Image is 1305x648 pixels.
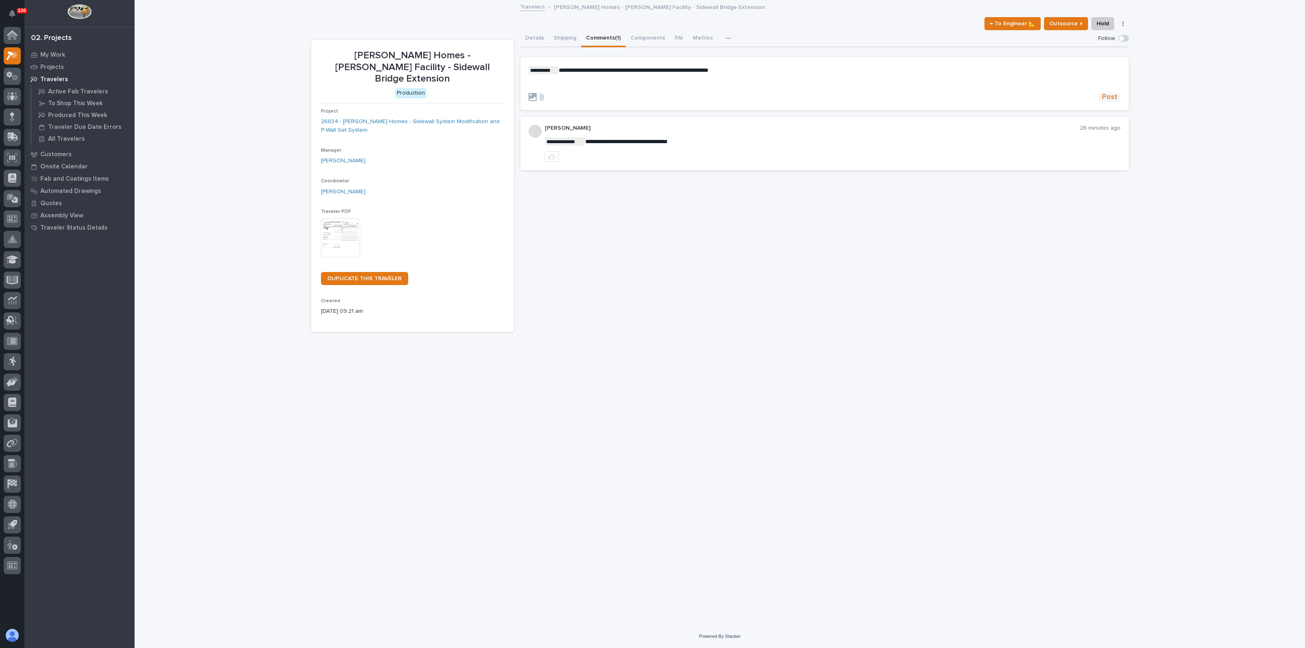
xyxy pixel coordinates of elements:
a: [PERSON_NAME] [321,157,365,165]
a: Traveler Due Date Errors [31,121,135,133]
button: Notifications [4,5,21,22]
a: Fab and Coatings Items [24,173,135,185]
p: Projects [40,64,64,71]
span: Coordinator [321,179,349,184]
p: To Shop This Week [48,100,103,107]
p: My Work [40,51,65,59]
p: Produced This Week [48,112,107,119]
p: Traveler Due Date Errors [48,124,122,131]
div: Production [395,88,427,98]
span: Project [321,109,338,114]
p: [DATE] 09:21 am [321,307,504,316]
span: Manager [321,148,341,153]
p: Quotes [40,200,62,207]
p: [PERSON_NAME] Homes - [PERSON_NAME] Facility - Sidewall Bridge Extension [321,50,504,85]
p: Follow [1098,35,1115,42]
button: ← To Engineer 📐 [984,17,1041,30]
button: Outsource ↑ [1044,17,1088,30]
span: Outsource ↑ [1049,19,1083,29]
button: like this post [545,151,559,162]
p: Traveler Status Details [40,224,108,232]
img: Workspace Logo [67,4,91,19]
p: Travelers [40,76,68,83]
a: Produced This Week [31,109,135,121]
span: Hold [1097,19,1109,29]
button: Metrics [688,30,718,47]
p: 26 minutes ago [1080,125,1121,132]
a: All Travelers [31,133,135,144]
span: DUPLICATE THIS TRAVELER [327,276,402,281]
span: Traveler PDF [321,209,351,214]
a: Projects [24,61,135,73]
p: Customers [40,151,72,158]
button: Comments (1) [581,30,626,47]
a: Traveler Status Details [24,221,135,234]
button: Details [520,30,549,47]
button: Shipping [549,30,581,47]
a: Customers [24,148,135,160]
p: Assembly View [40,212,83,219]
button: users-avatar [4,627,21,644]
p: Fab and Coatings Items [40,175,109,183]
p: [PERSON_NAME] Homes - [PERSON_NAME] Facility - Sidewall Bridge Extension [554,2,765,11]
a: DUPLICATE THIS TRAVELER [321,272,408,285]
div: Notifications100 [10,10,21,23]
p: Active Fab Travelers [48,88,108,95]
a: Active Fab Travelers [31,86,135,97]
div: 02. Projects [31,34,72,43]
a: 26834 - [PERSON_NAME] Homes - Sidewall System Modification and P-Wall Set System [321,117,504,135]
a: Automated Drawings [24,185,135,197]
p: All Travelers [48,135,85,143]
p: [PERSON_NAME] [545,125,1080,132]
p: Onsite Calendar [40,163,88,170]
button: Hold [1091,17,1114,30]
p: 100 [18,8,26,13]
a: Assembly View [24,209,135,221]
span: ← To Engineer 📐 [990,19,1035,29]
a: To Shop This Week [31,97,135,109]
a: Travelers [24,73,135,85]
a: Onsite Calendar [24,160,135,173]
a: [PERSON_NAME] [321,188,365,196]
a: Powered By Stacker [699,634,740,639]
span: Created [321,299,340,303]
button: Post [1099,93,1121,102]
p: Automated Drawings [40,188,101,195]
button: FAI [670,30,688,47]
a: Travelers [520,2,545,11]
a: Quotes [24,197,135,209]
a: My Work [24,49,135,61]
span: Post [1102,93,1117,102]
button: Components [626,30,670,47]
